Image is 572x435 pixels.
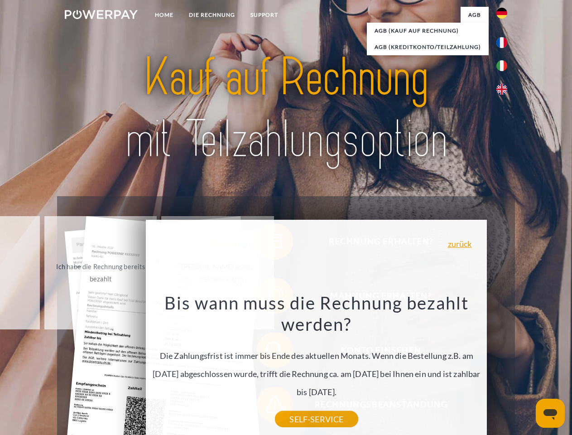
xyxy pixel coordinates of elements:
[151,292,482,419] div: Die Zahlungsfrist ist immer bis Ende des aktuellen Monats. Wenn die Bestellung z.B. am [DATE] abg...
[243,7,286,23] a: SUPPORT
[496,84,507,95] img: en
[496,60,507,71] img: it
[275,411,358,427] a: SELF-SERVICE
[536,399,565,428] iframe: Schaltfläche zum Öffnen des Messaging-Fensters
[147,7,181,23] a: Home
[151,292,482,335] h3: Bis wann muss die Rechnung bezahlt werden?
[448,240,472,248] a: zurück
[367,39,489,55] a: AGB (Kreditkonto/Teilzahlung)
[50,261,152,285] div: Ich habe die Rechnung bereits bezahlt
[496,37,507,48] img: fr
[496,8,507,19] img: de
[461,7,489,23] a: agb
[367,23,489,39] a: AGB (Kauf auf Rechnung)
[87,43,485,174] img: title-powerpay_de.svg
[181,7,243,23] a: DIE RECHNUNG
[65,10,138,19] img: logo-powerpay-white.svg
